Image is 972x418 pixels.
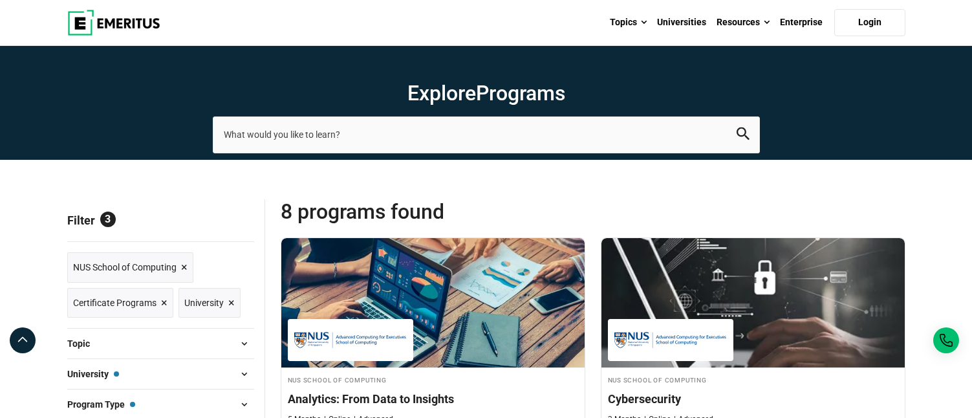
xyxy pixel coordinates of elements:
img: Cybersecurity | Online Cybersecurity Course [601,238,905,368]
button: University [67,364,254,384]
img: Analytics: From Data to Insights | Online Business Analytics Course [281,238,585,368]
button: Program Type [67,395,254,414]
h4: NUS School of Computing [608,374,898,385]
a: NUS School of Computing × [67,252,193,283]
span: Programs [476,81,565,105]
button: search [737,127,750,142]
h4: NUS School of Computing [288,374,578,385]
button: Topic [67,334,254,353]
span: 3 [100,212,116,227]
a: search [737,131,750,143]
span: × [161,294,167,313]
span: Certificate Programs [73,296,157,310]
a: Certificate Programs × [67,288,173,318]
span: NUS School of Computing [73,260,177,274]
span: University [184,296,224,310]
img: NUS School of Computing [294,325,407,355]
span: Program Type [67,397,135,412]
a: University × [178,288,241,318]
a: Reset all [214,214,254,230]
a: Login [834,9,905,36]
span: Topic [67,336,100,351]
input: search-page [213,116,760,153]
span: University [67,367,119,381]
img: NUS School of Computing [614,325,727,355]
h4: Cybersecurity [608,391,898,407]
span: × [228,294,235,313]
span: × [181,258,188,277]
h1: Explore [213,80,760,106]
h4: Analytics: From Data to Insights [288,391,578,407]
span: 8 Programs found [281,199,593,225]
p: Filter [67,199,254,241]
